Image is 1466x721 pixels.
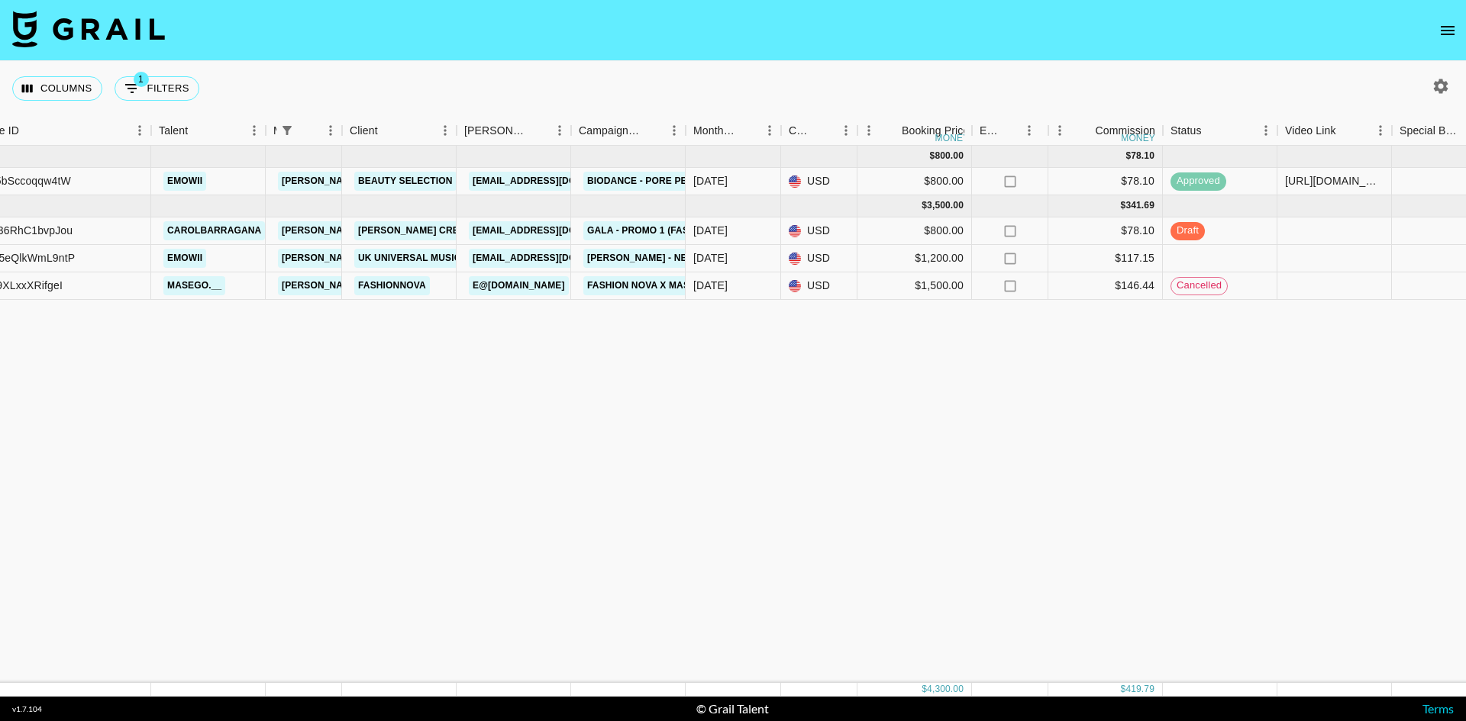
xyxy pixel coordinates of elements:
span: draft [1171,224,1205,238]
div: Aug '25 [693,173,728,188]
div: money [1121,134,1155,143]
div: $1,500.00 [857,272,972,300]
button: Sort [1336,120,1358,141]
a: [PERSON_NAME][EMAIL_ADDRESS][PERSON_NAME][DOMAIN_NAME] [278,221,605,240]
button: Sort [298,120,319,141]
div: $146.44 [1048,272,1163,300]
div: Month Due [686,116,781,146]
button: Sort [1074,120,1095,141]
a: [PERSON_NAME][EMAIL_ADDRESS][PERSON_NAME][DOMAIN_NAME] [278,276,605,295]
div: Booker [457,116,571,146]
button: Sort [880,120,902,141]
a: e@[DOMAIN_NAME] [469,276,569,295]
div: $ [1121,199,1126,212]
button: Sort [813,120,835,141]
div: $ [1125,150,1131,163]
a: [PERSON_NAME][EMAIL_ADDRESS][PERSON_NAME][DOMAIN_NAME] [278,172,605,191]
div: Manager [266,116,342,146]
div: Special Booking Type [1400,116,1462,146]
div: Client [342,116,457,146]
div: money [935,134,970,143]
button: Sort [737,120,758,141]
div: $ [922,683,927,696]
div: Talent [159,116,188,146]
div: USD [781,245,857,272]
button: Menu [319,119,342,142]
div: Expenses: Remove Commission? [980,116,1001,146]
div: Currency [781,116,857,146]
button: Menu [1369,119,1392,142]
span: approved [1171,174,1226,188]
div: Expenses: Remove Commission? [972,116,1048,146]
div: 419.79 [1125,683,1154,696]
button: Sort [641,120,663,141]
div: $800.00 [857,217,972,245]
div: Commission [1095,116,1155,146]
div: Month Due [693,116,737,146]
div: 4,300.00 [927,683,964,696]
div: $78.10 [1048,168,1163,195]
div: USD [781,217,857,245]
div: $ [930,150,935,163]
div: Sep '25 [693,250,728,266]
button: Sort [19,120,40,141]
div: https://www.tiktok.com/@emowii/video/7548157780461407502 [1285,173,1384,188]
div: 800.00 [935,150,964,163]
div: $ [1121,683,1126,696]
div: Talent [151,116,266,146]
img: Grail Talent [12,11,165,47]
div: Status [1163,116,1277,146]
div: 1 active filter [276,120,298,141]
a: Fashionnova [354,276,430,295]
div: 341.69 [1125,199,1154,212]
div: Sep '25 [693,223,728,238]
div: 3,500.00 [927,199,964,212]
div: $1,200.00 [857,245,972,272]
a: [EMAIL_ADDRESS][DOMAIN_NAME] [469,249,640,268]
a: [PERSON_NAME][EMAIL_ADDRESS][PERSON_NAME][DOMAIN_NAME] [278,249,605,268]
button: Menu [243,119,266,142]
button: Show filters [115,76,199,101]
a: [PERSON_NAME] - new album [583,249,735,268]
button: Sort [1202,120,1223,141]
span: 1 [134,72,149,87]
a: masego.__ [163,276,225,295]
div: $ [922,199,927,212]
div: © Grail Talent [696,701,769,716]
a: carolbarragana [163,221,265,240]
div: Booking Price [902,116,969,146]
div: Video Link [1277,116,1392,146]
button: Menu [128,119,151,142]
div: Video Link [1285,116,1336,146]
a: GALA - Promo 1 (FASHION / HAIR & MAKEUP) [583,221,802,240]
button: Sort [1001,120,1022,141]
a: emowii [163,172,206,191]
button: Menu [1048,119,1071,142]
div: Manager [273,116,276,146]
a: [EMAIL_ADDRESS][DOMAIN_NAME] [469,172,640,191]
a: Terms [1422,701,1454,716]
button: Show filters [276,120,298,141]
a: [PERSON_NAME] Creative KK ([GEOGRAPHIC_DATA]) [354,221,615,240]
a: [EMAIL_ADDRESS][DOMAIN_NAME] [469,221,640,240]
button: open drawer [1432,15,1463,46]
div: USD [781,272,857,300]
div: $117.15 [1048,245,1163,272]
div: v 1.7.104 [12,704,42,714]
span: cancelled [1171,278,1227,293]
button: Menu [434,119,457,142]
div: Sep '25 [693,278,728,293]
button: Sort [188,120,209,141]
div: $800.00 [857,168,972,195]
button: Menu [663,119,686,142]
div: Status [1171,116,1202,146]
div: Campaign (Type) [571,116,686,146]
button: Sort [527,120,548,141]
a: Beauty Selection [354,172,457,191]
a: emowii [163,249,206,268]
a: UK UNIVERSAL MUSIC OPERATIONS LIMITED [354,249,568,268]
div: $78.10 [1048,217,1163,245]
div: Campaign (Type) [579,116,641,146]
button: Menu [548,119,571,142]
button: Menu [758,119,781,142]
